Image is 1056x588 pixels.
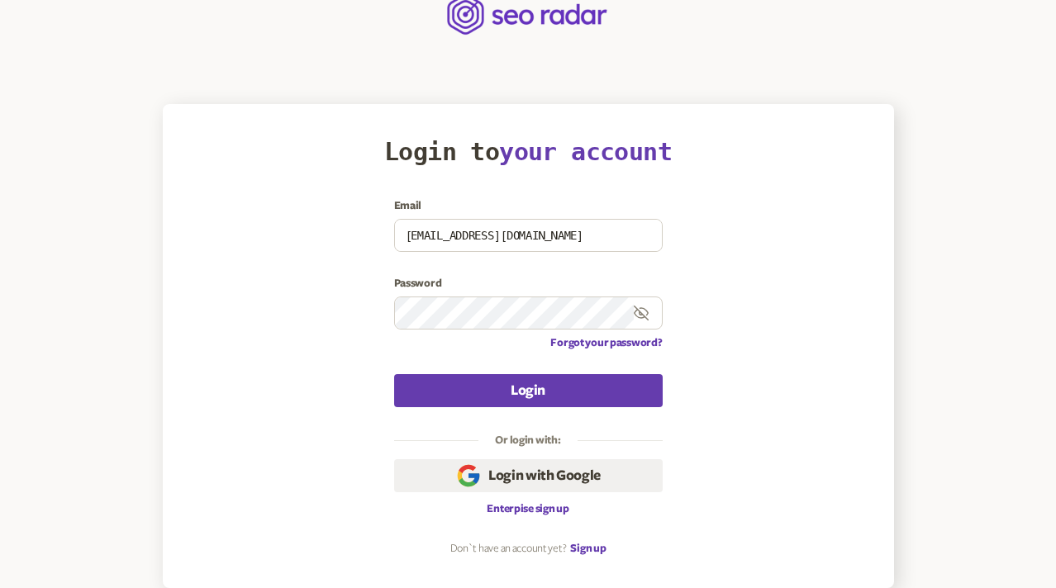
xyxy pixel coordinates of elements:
[384,137,672,166] h1: Login to
[570,542,606,555] a: Sign up
[487,502,568,515] a: Enterpise sign up
[394,199,663,212] label: Email
[488,466,601,486] span: Login with Google
[450,542,567,555] p: Don`t have an account yet?
[478,434,577,447] legend: Or login with:
[394,277,663,290] label: Password
[499,137,672,166] span: your account
[394,459,663,492] button: Login with Google
[550,336,662,349] a: Forgot your password?
[394,374,663,407] button: Login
